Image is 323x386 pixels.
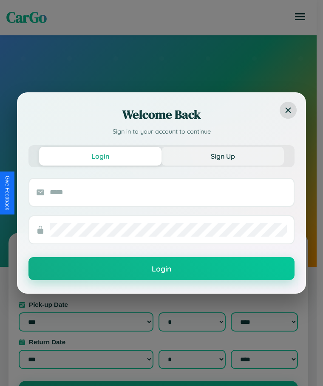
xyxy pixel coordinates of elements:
button: Login [28,257,295,280]
button: Login [39,147,161,166]
button: Sign Up [161,147,284,166]
p: Sign in to your account to continue [28,127,295,137]
h2: Welcome Back [28,106,295,123]
div: Give Feedback [4,176,10,210]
